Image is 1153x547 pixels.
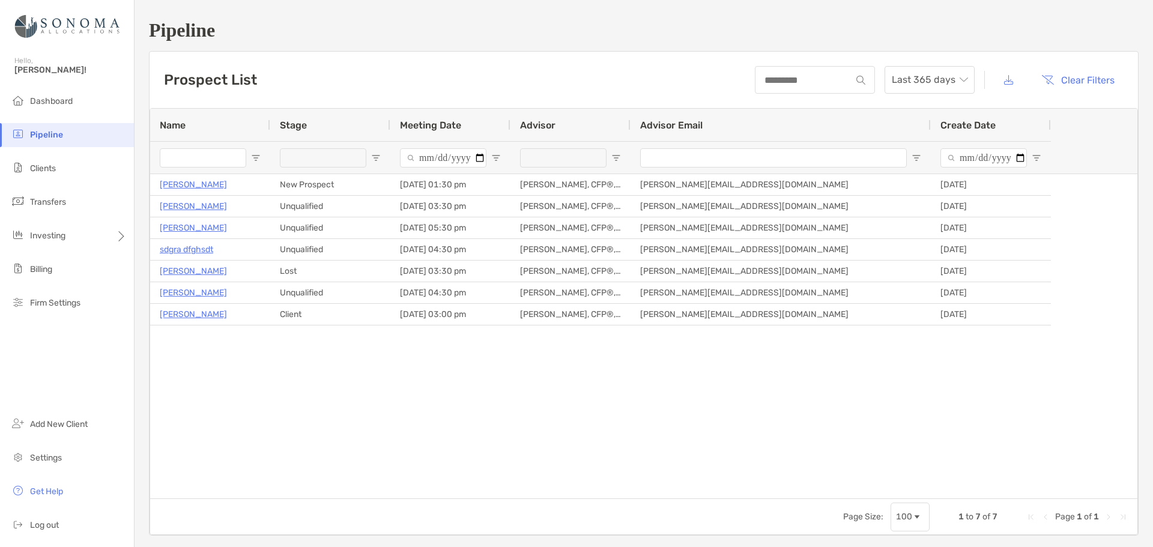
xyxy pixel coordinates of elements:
img: get-help icon [11,483,25,498]
div: [DATE] [931,217,1051,238]
div: Next Page [1104,512,1113,522]
div: 100 [896,512,912,522]
div: [PERSON_NAME][EMAIL_ADDRESS][DOMAIN_NAME] [631,304,931,325]
div: Page Size [891,503,930,531]
span: Pipeline [30,130,63,140]
button: Clear Filters [1032,67,1124,93]
img: pipeline icon [11,127,25,141]
button: Open Filter Menu [611,153,621,163]
div: [DATE] [931,261,1051,282]
span: Stage [280,119,307,131]
span: of [982,512,990,522]
span: Name [160,119,186,131]
img: transfers icon [11,194,25,208]
span: Billing [30,264,52,274]
div: [PERSON_NAME], CFP®, AIF® [510,196,631,217]
span: Dashboard [30,96,73,106]
div: [PERSON_NAME], CFP®, AIF® [510,261,631,282]
div: Lost [270,261,390,282]
span: 1 [1094,512,1099,522]
div: [PERSON_NAME][EMAIL_ADDRESS][DOMAIN_NAME] [631,239,931,260]
a: [PERSON_NAME] [160,199,227,214]
a: [PERSON_NAME] [160,177,227,192]
div: [PERSON_NAME][EMAIL_ADDRESS][DOMAIN_NAME] [631,174,931,195]
div: [PERSON_NAME][EMAIL_ADDRESS][DOMAIN_NAME] [631,282,931,303]
span: Last 365 days [892,67,967,93]
img: firm-settings icon [11,295,25,309]
button: Open Filter Menu [371,153,381,163]
div: [PERSON_NAME], CFP®, AIF® [510,239,631,260]
div: [DATE] [931,304,1051,325]
img: Zoe Logo [14,5,120,48]
div: [PERSON_NAME], CFP®, AIF® [510,304,631,325]
h3: Prospect List [164,71,257,88]
a: [PERSON_NAME] [160,264,227,279]
div: Unqualified [270,282,390,303]
p: [PERSON_NAME] [160,285,227,300]
span: 7 [992,512,997,522]
div: Unqualified [270,217,390,238]
button: Open Filter Menu [251,153,261,163]
span: 7 [975,512,981,522]
span: Log out [30,520,59,530]
div: [PERSON_NAME], CFP®, AIF® [510,282,631,303]
span: Meeting Date [400,119,461,131]
div: [PERSON_NAME], CFP®, AIF® [510,217,631,238]
div: [DATE] [931,174,1051,195]
span: Advisor [520,119,555,131]
div: New Prospect [270,174,390,195]
button: Open Filter Menu [491,153,501,163]
div: [PERSON_NAME], CFP®, AIF® [510,174,631,195]
span: Settings [30,453,62,463]
img: billing icon [11,261,25,276]
input: Advisor Email Filter Input [640,148,907,168]
div: [DATE] 04:30 pm [390,282,510,303]
img: input icon [856,76,865,85]
div: [DATE] [931,282,1051,303]
div: [DATE] 01:30 pm [390,174,510,195]
span: of [1084,512,1092,522]
button: Open Filter Menu [912,153,921,163]
div: [PERSON_NAME][EMAIL_ADDRESS][DOMAIN_NAME] [631,217,931,238]
div: [PERSON_NAME][EMAIL_ADDRESS][DOMAIN_NAME] [631,196,931,217]
span: Advisor Email [640,119,703,131]
div: [PERSON_NAME][EMAIL_ADDRESS][DOMAIN_NAME] [631,261,931,282]
a: [PERSON_NAME] [160,220,227,235]
a: sdgra dfghsdt [160,242,213,257]
img: clients icon [11,160,25,175]
span: Page [1055,512,1075,522]
span: Add New Client [30,419,88,429]
div: [DATE] 03:00 pm [390,304,510,325]
div: [DATE] 04:30 pm [390,239,510,260]
span: 1 [958,512,964,522]
h1: Pipeline [149,19,1139,41]
div: [DATE] [931,239,1051,260]
div: Last Page [1118,512,1128,522]
span: 1 [1077,512,1082,522]
a: [PERSON_NAME] [160,307,227,322]
img: investing icon [11,228,25,242]
span: [PERSON_NAME]! [14,65,127,75]
div: First Page [1026,512,1036,522]
span: Create Date [940,119,996,131]
img: logout icon [11,517,25,531]
div: Client [270,304,390,325]
span: Get Help [30,486,63,497]
span: Investing [30,231,65,241]
div: Previous Page [1041,512,1050,522]
span: Clients [30,163,56,174]
div: Page Size: [843,512,883,522]
img: settings icon [11,450,25,464]
div: [DATE] [931,196,1051,217]
div: Unqualified [270,239,390,260]
input: Meeting Date Filter Input [400,148,486,168]
span: to [966,512,973,522]
div: [DATE] 05:30 pm [390,217,510,238]
div: Unqualified [270,196,390,217]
